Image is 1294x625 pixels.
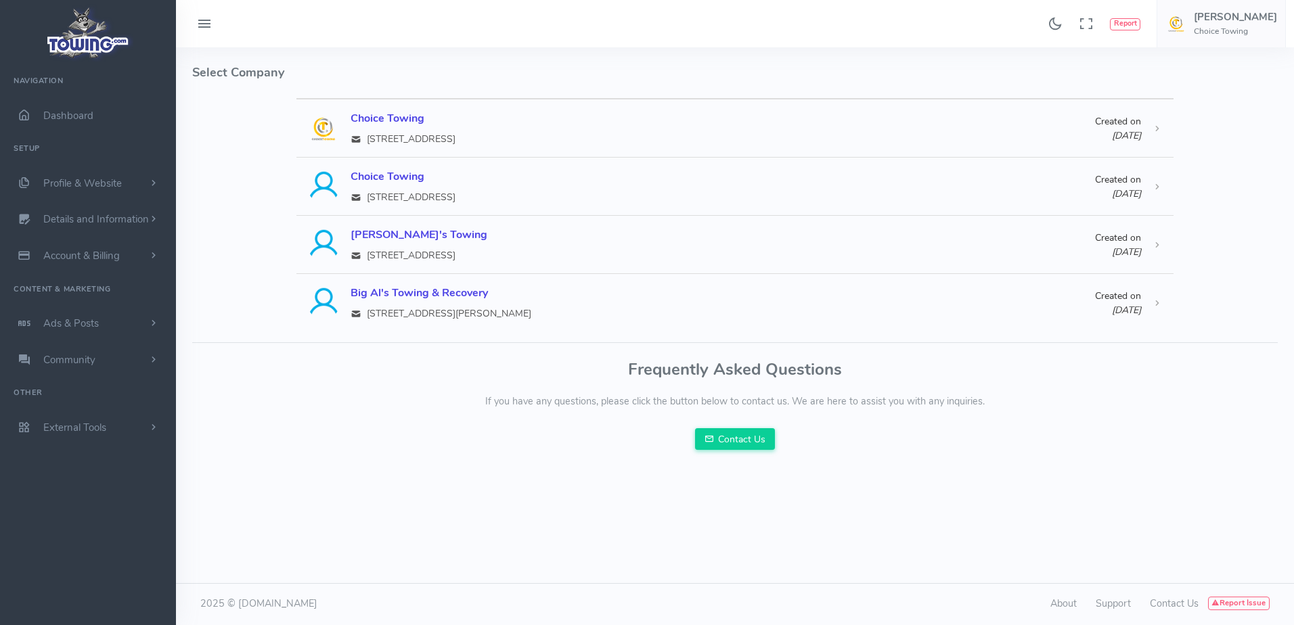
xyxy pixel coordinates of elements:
div: Created on [1095,114,1141,129]
div: Choice Towing [351,168,1095,185]
a: User Big Al's Towing & Recovery [STREET_ADDRESS][PERSON_NAME] Created on [DATE] [296,274,1174,331]
img: User [307,112,340,145]
img: user-image [1165,13,1187,34]
div: Created on [1095,231,1141,245]
div: [PERSON_NAME]'s Towing [351,227,1095,243]
img: User [307,170,340,203]
div: Created on [1095,289,1141,303]
img: User [307,287,340,319]
span: Details and Information [43,213,149,227]
time: [DATE] [1112,304,1141,317]
h5: [PERSON_NAME] [1194,11,1277,22]
h6: Choice Towing [1194,27,1277,36]
a: About [1050,597,1077,610]
span: Dashboard [43,109,93,122]
a: Contact Us [1150,597,1199,610]
p: If you have any questions, please click the button below to contact us. We are here to assist you... [192,394,1278,409]
span: Account & Billing [43,249,120,262]
div: Created on [1095,172,1141,187]
img: logo [43,4,134,62]
span: External Tools [43,421,106,434]
h3: Frequently Asked Questions [192,361,1278,378]
span: [STREET_ADDRESS] [367,132,455,146]
img: User [307,229,340,261]
span: Profile & Website [43,177,122,190]
a: Contact Us [695,428,775,450]
span: [STREET_ADDRESS][PERSON_NAME] [367,306,531,321]
time: [DATE] [1112,246,1141,258]
button: Report [1110,18,1140,30]
h4: Select Company [192,47,1278,98]
span: Ads & Posts [43,317,99,330]
a: Support [1096,597,1131,610]
div: 2025 © [DOMAIN_NAME] [192,597,735,611]
button: Report Issue [1208,597,1270,610]
a: User Choice Towing [STREET_ADDRESS] Created on [DATE] [296,99,1174,157]
div: Choice Towing [351,110,1095,126]
a: User Choice Towing [STREET_ADDRESS] Created on [DATE] [296,158,1174,215]
a: User [PERSON_NAME]'s Towing [STREET_ADDRESS] Created on [DATE] [296,216,1174,273]
div: Big Al's Towing & Recovery [351,285,1095,301]
span: Community [43,353,95,367]
span: [STREET_ADDRESS] [367,190,455,204]
time: [DATE] [1112,129,1141,142]
time: [DATE] [1112,187,1141,200]
span: [STREET_ADDRESS] [367,248,455,262]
